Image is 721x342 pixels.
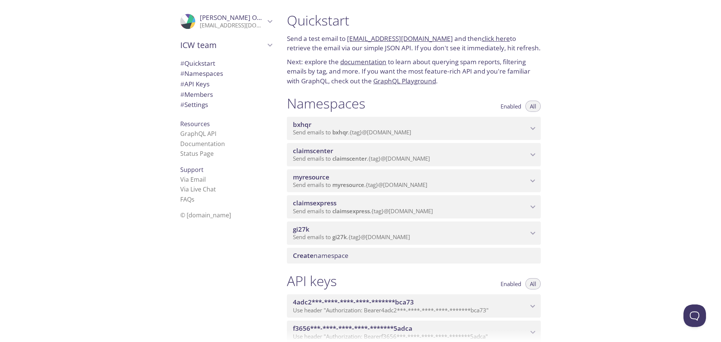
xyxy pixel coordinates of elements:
span: Send emails to . {tag} @[DOMAIN_NAME] [293,128,411,136]
div: gi27k namespace [287,221,541,245]
a: Documentation [180,140,225,148]
div: Members [174,89,278,100]
span: Quickstart [180,59,215,68]
span: ICW team [180,40,265,50]
button: All [525,101,541,112]
p: Next: explore the to learn about querying spam reports, filtering emails by tag, and more. If you... [287,57,541,86]
iframe: Help Scout Beacon - Open [683,304,706,327]
span: © [DOMAIN_NAME] [180,211,231,219]
div: API Keys [174,79,278,89]
h1: API keys [287,273,337,289]
div: myresource namespace [287,169,541,193]
div: bxhqr namespace [287,117,541,140]
div: claimscenter namespace [287,143,541,166]
div: Namespaces [174,68,278,79]
span: Resources [180,120,210,128]
span: claimsexpress [293,199,336,207]
a: FAQ [180,195,195,203]
p: [EMAIL_ADDRESS][DOMAIN_NAME] [200,22,265,29]
div: Quickstart [174,58,278,69]
span: # [180,69,184,78]
span: claimsexpress [332,207,370,215]
span: Send emails to . {tag} @[DOMAIN_NAME] [293,181,427,188]
span: Send emails to . {tag} @[DOMAIN_NAME] [293,207,433,215]
div: Create namespace [287,248,541,264]
span: Send emails to . {tag} @[DOMAIN_NAME] [293,155,430,162]
span: API Keys [180,80,210,88]
span: Send emails to . {tag} @[DOMAIN_NAME] [293,233,410,241]
a: GraphQL API [180,130,216,138]
span: # [180,59,184,68]
div: ICW team [174,35,278,55]
p: Send a test email to and then to retrieve the email via our simple JSON API. If you don't see it ... [287,34,541,53]
span: bxhqr [332,128,348,136]
span: Members [180,90,213,99]
span: gi27k [293,225,309,234]
span: myresource [293,173,329,181]
span: gi27k [332,233,347,241]
span: [PERSON_NAME] Oberlin [200,13,274,22]
a: GraphQL Playground [373,77,436,85]
a: [EMAIL_ADDRESS][DOMAIN_NAME] [347,34,453,43]
button: Enabled [496,278,526,289]
span: claimscenter [293,146,333,155]
span: myresource [332,181,364,188]
div: claimsexpress namespace [287,195,541,218]
span: Create [293,251,314,260]
button: Enabled [496,101,526,112]
a: Via Live Chat [180,185,216,193]
a: Via Email [180,175,206,184]
a: Status Page [180,149,214,158]
span: claimscenter [332,155,367,162]
button: All [525,278,541,289]
a: click here [482,34,510,43]
a: documentation [340,57,386,66]
div: Shawna Oberlin [174,9,278,34]
span: bxhqr [293,120,311,129]
div: Team Settings [174,99,278,110]
span: Namespaces [180,69,223,78]
span: # [180,90,184,99]
span: # [180,100,184,109]
h1: Quickstart [287,12,541,29]
span: s [192,195,195,203]
h1: Namespaces [287,95,365,112]
span: # [180,80,184,88]
span: Support [180,166,204,174]
span: Settings [180,100,208,109]
span: namespace [293,251,348,260]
